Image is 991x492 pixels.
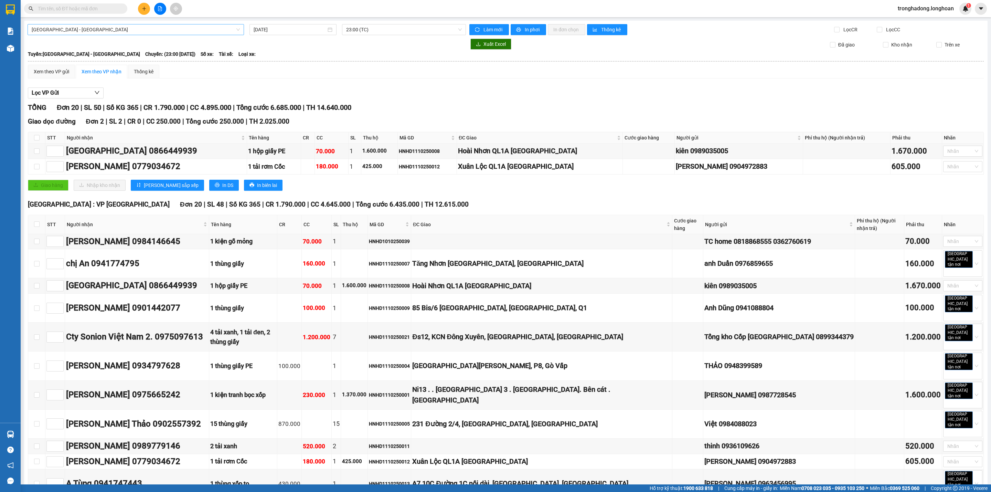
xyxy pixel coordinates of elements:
[368,410,411,439] td: HNHD1110250005
[333,237,340,246] div: 1
[248,162,300,171] div: 1 tải rơm Cốc
[215,182,220,188] span: printer
[124,117,126,125] span: |
[278,479,300,489] div: 430.000
[67,134,240,142] span: Người nhận
[106,117,107,125] span: |
[210,390,276,400] div: 1 kiện tranh bọc xốp
[368,294,411,323] td: HNHD1110250009
[676,146,802,156] div: kiên 0989035005
[866,487,868,490] span: ⚪️
[173,6,178,11] span: aim
[398,144,457,159] td: HNHD1110250008
[303,237,330,246] div: 70.000
[855,215,904,234] th: Phí thu hộ (Người nhận trả)
[66,418,208,431] div: [PERSON_NAME] Thảo 0902557392
[945,295,973,312] span: [GEOGRAPHIC_DATA] tận nơi
[109,117,122,125] span: SL 2
[516,27,522,33] span: printer
[303,333,330,342] div: 1.200.000
[302,215,332,234] th: CC
[368,381,411,410] td: HNHD1110250001
[905,280,941,292] div: 1.670.000
[143,103,185,112] span: CR 1.790.000
[7,28,14,35] img: solution-icon
[704,281,854,291] div: kiên 0989035005
[333,259,340,269] div: 1
[15,41,114,67] span: [PHONE_NUMBER] - [DOMAIN_NAME]
[368,352,411,380] td: HNHD1110250004
[704,441,854,451] div: thinh 0936109626
[219,50,233,58] span: Tài xế:
[28,117,76,125] span: Giao dọc đường
[28,87,104,98] button: Lọc VP Gửi
[945,251,973,268] span: [GEOGRAPHIC_DATA] tận nơi
[399,147,456,155] div: HNHD1110250008
[892,4,959,13] span: tronghadong.longhoan
[82,68,121,75] div: Xem theo VP nhận
[303,442,330,451] div: 520.000
[134,68,153,75] div: Thống kê
[962,263,965,266] span: close
[890,485,919,491] strong: 0369 525 060
[222,181,233,189] span: In DS
[14,10,114,26] strong: BIÊN NHẬN VẬN CHUYỂN BẢO AN EXPRESS
[368,278,411,294] td: HNHD1110250008
[905,258,941,270] div: 160.000
[201,50,214,58] span: Số xe:
[106,103,138,112] span: Số KG 365
[143,117,145,125] span: |
[57,103,79,112] span: Đơn 20
[210,457,276,466] div: 1 tải rơm Cốc
[140,103,142,112] span: |
[368,249,411,278] td: HNHD1110250007
[303,281,330,291] div: 70.000
[303,103,305,112] span: |
[350,146,360,156] div: 1
[333,361,340,371] div: 1
[704,303,854,313] div: Anh Dũng 0941088804
[350,162,360,171] div: 1
[978,6,984,12] span: caret-down
[210,361,276,371] div: 1 thùng giấy PE
[38,5,119,12] input: Tìm tên, số ĐT hoặc mã đơn
[66,359,208,373] div: [PERSON_NAME] 0934797628
[476,42,481,47] span: download
[413,221,665,228] span: ĐC Giao
[45,215,65,234] th: STT
[953,486,958,491] span: copyright
[962,336,965,340] span: close
[210,419,276,429] div: 15 thùng giấy
[301,132,315,144] th: CR
[7,447,14,453] span: question-circle
[883,26,901,33] span: Lọc CC
[945,471,973,488] span: [GEOGRAPHIC_DATA] tận nơi
[398,159,457,175] td: HNHD1110250012
[945,324,973,341] span: [GEOGRAPHIC_DATA] tận nơi
[346,24,462,35] span: 23:00 (TC)
[247,132,301,144] th: Tên hàng
[66,257,208,270] div: chị An 0941774795
[975,3,987,15] button: caret-down
[210,479,276,489] div: 1 thùng xốp to
[145,50,195,58] span: Chuyến: (23:00 [DATE])
[905,302,941,314] div: 100.000
[45,132,65,144] th: STT
[266,200,306,208] span: CR 1.790.000
[342,282,366,290] div: 1.600.000
[369,282,410,290] div: HNHD1110250008
[66,279,208,292] div: [GEOGRAPHIC_DATA] 0866449939
[548,24,585,35] button: In đơn chọn
[210,441,276,451] div: 2 tải xanh
[144,181,199,189] span: [PERSON_NAME] sắp xếp
[421,200,423,208] span: |
[316,162,347,171] div: 180.000
[683,485,713,491] strong: 1900 633 818
[306,103,351,112] span: TH 14.640.000
[34,68,69,75] div: Xem theo VP gửi
[905,389,941,401] div: 1.600.000
[718,484,719,492] span: |
[470,39,511,50] button: downloadXuất Excel
[469,24,509,35] button: syncLàm mới
[369,238,410,245] div: HNHD1010250039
